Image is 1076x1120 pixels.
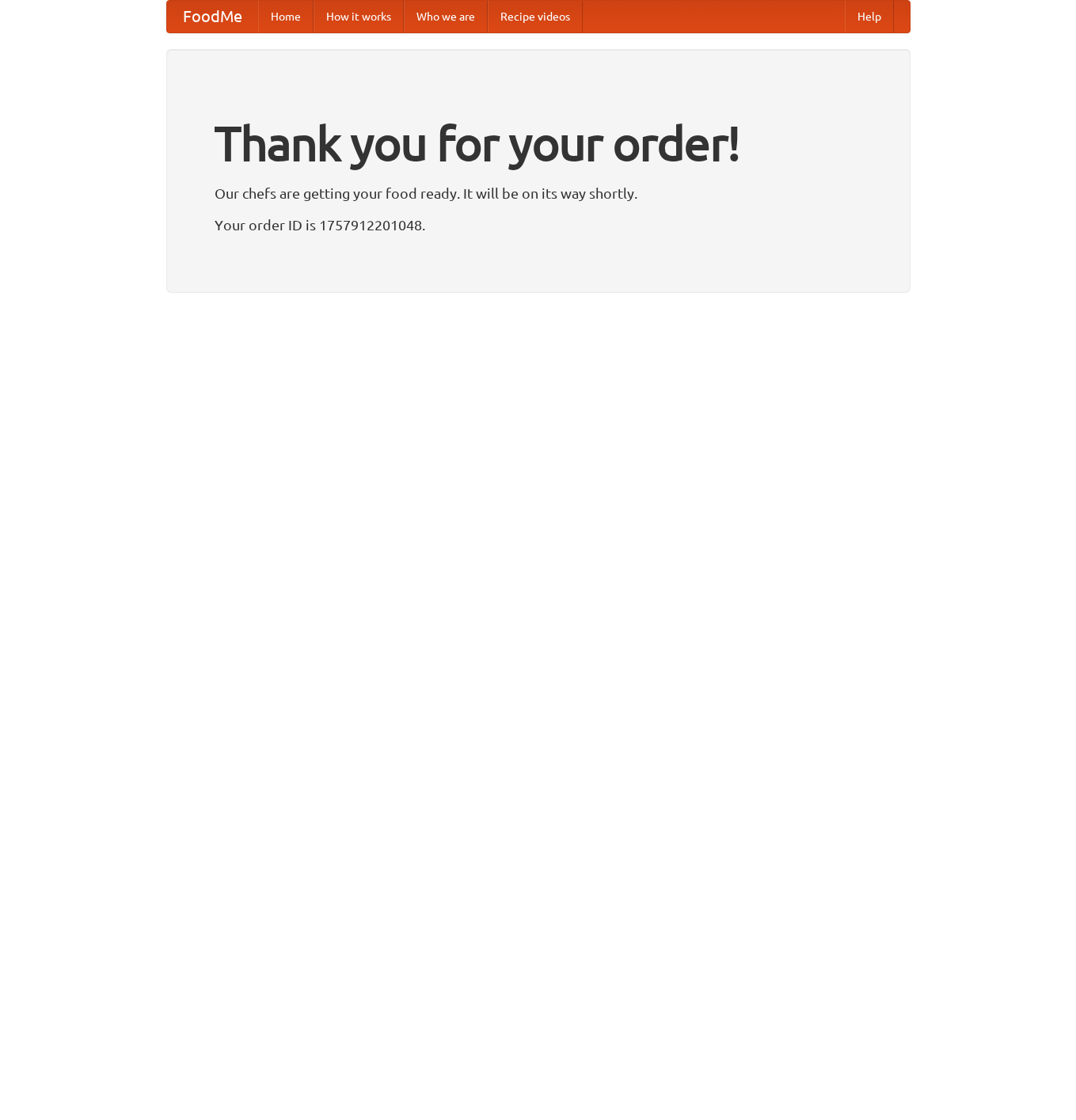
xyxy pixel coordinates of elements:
a: How it works [314,1,404,32]
h1: Thank you for your order! [215,105,862,181]
a: Recipe videos [488,1,583,32]
a: Who we are [404,1,488,32]
p: Your order ID is 1757912201048. [215,213,862,237]
a: Help [845,1,894,32]
a: Home [258,1,314,32]
a: FoodMe [167,1,258,32]
p: Our chefs are getting your food ready. It will be on its way shortly. [215,181,862,205]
